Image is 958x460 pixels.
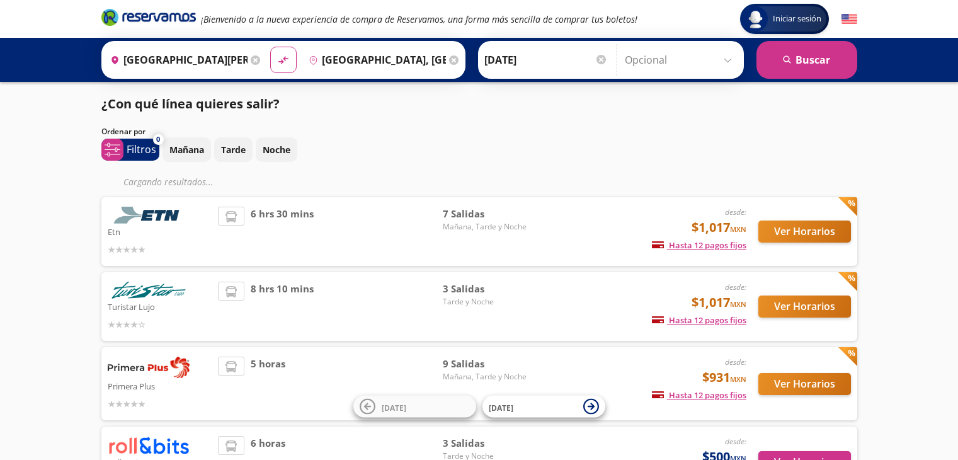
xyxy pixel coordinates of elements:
span: Hasta 12 pagos fijos [652,389,746,401]
span: 8 hrs 10 mins [251,282,314,331]
button: Buscar [756,41,857,79]
span: [DATE] [489,402,513,413]
button: Mañana [163,137,211,162]
button: Noche [256,137,297,162]
span: 9 Salidas [443,357,531,371]
span: 5 horas [251,357,285,411]
em: desde: [725,436,746,447]
img: Primera Plus [108,357,190,378]
button: [DATE] [482,396,605,418]
span: 6 hrs 30 mins [251,207,314,256]
button: Ver Horarios [758,296,851,318]
span: Tarde y Noche [443,296,531,308]
p: Mañana [169,143,204,156]
img: Etn [108,207,190,224]
p: Tarde [221,143,246,156]
i: Brand Logo [101,8,196,26]
em: ¡Bienvenido a la nueva experiencia de compra de Reservamos, una forma más sencilla de comprar tus... [201,13,637,25]
span: Mañana, Tarde y Noche [443,371,531,382]
span: [DATE] [382,402,406,413]
button: 0Filtros [101,139,159,161]
span: Iniciar sesión [768,13,826,25]
span: $1,017 [692,218,746,237]
small: MXN [730,224,746,234]
input: Buscar Origen [105,44,248,76]
button: [DATE] [353,396,476,418]
span: Hasta 12 pagos fijos [652,239,746,251]
button: Ver Horarios [758,373,851,395]
span: Mañana, Tarde y Noche [443,221,531,233]
em: desde: [725,207,746,217]
span: 3 Salidas [443,282,531,296]
span: 7 Salidas [443,207,531,221]
em: desde: [725,282,746,292]
span: $931 [702,368,746,387]
p: Primera Plus [108,378,212,393]
span: Hasta 12 pagos fijos [652,314,746,326]
span: $1,017 [692,293,746,312]
small: MXN [730,299,746,309]
a: Brand Logo [101,8,196,30]
img: Turistar Lujo [108,282,190,299]
p: ¿Con qué línea quieres salir? [101,95,280,113]
button: Tarde [214,137,253,162]
p: Ordenar por [101,126,145,137]
span: 3 Salidas [443,436,531,451]
small: MXN [730,374,746,384]
p: Turistar Lujo [108,299,212,314]
input: Opcional [625,44,738,76]
span: 0 [156,134,160,145]
em: Cargando resultados ... [123,176,214,188]
em: desde: [725,357,746,367]
p: Filtros [127,142,156,157]
button: Ver Horarios [758,221,851,243]
p: Etn [108,224,212,239]
input: Elegir Fecha [484,44,608,76]
button: English [841,11,857,27]
img: Roll & Bits [108,436,190,454]
p: Noche [263,143,290,156]
input: Buscar Destino [304,44,446,76]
